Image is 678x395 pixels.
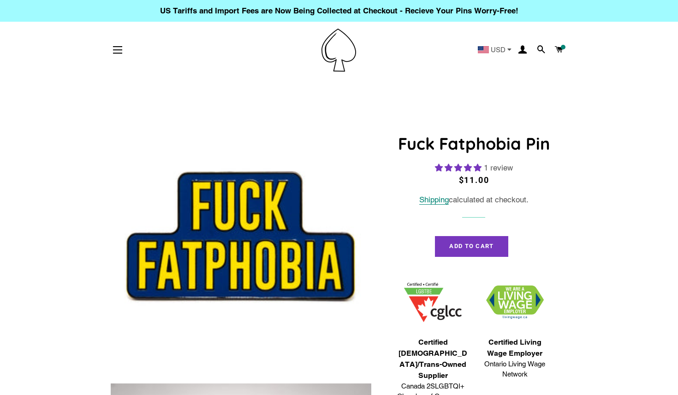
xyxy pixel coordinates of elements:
[459,175,489,185] span: $11.00
[478,359,551,380] span: Ontario Living Wage Network
[321,29,356,72] img: Pin-Ace
[435,163,484,172] span: 5.00 stars
[404,283,462,322] img: 1705457225.png
[478,337,551,359] span: Certified Living Wage Employer
[435,236,508,256] button: Add to Cart
[486,286,544,319] img: 1706832627.png
[484,163,513,172] span: 1 review
[491,46,506,53] span: USD
[449,243,494,249] span: Add to Cart
[419,195,449,205] a: Shipping
[392,194,556,206] div: calculated at checkout.
[111,115,371,377] img: Fuck Fatphobia Enamel Pin Badge Chub Bear Chaser Body Diversity Gift For Him/Her - Pin Ace
[397,337,470,381] span: Certified [DEMOGRAPHIC_DATA]/Trans-Owned Supplier
[392,132,556,155] h1: Fuck Fatphobia Pin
